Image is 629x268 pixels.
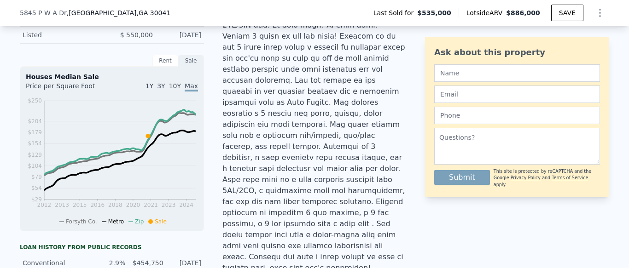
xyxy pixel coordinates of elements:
[31,174,42,180] tspan: $79
[26,81,112,96] div: Price per Square Foot
[20,244,204,251] div: Loan history from public records
[55,202,69,208] tspan: 2013
[28,129,42,136] tspan: $179
[67,8,171,17] span: , [GEOGRAPHIC_DATA]
[28,163,42,169] tspan: $104
[434,107,600,124] input: Phone
[466,8,506,17] span: Lotside ARV
[179,202,193,208] tspan: 2024
[373,8,418,17] span: Last Sold for
[160,30,201,40] div: [DATE]
[152,55,178,67] div: Rent
[31,185,42,191] tspan: $54
[31,196,42,203] tspan: $29
[28,152,42,158] tspan: $129
[66,218,97,225] span: Forsyth Co.
[551,5,583,21] button: SAVE
[23,258,87,268] div: Conventional
[434,64,600,82] input: Name
[20,8,67,17] span: 5845 P W A Dr
[108,202,122,208] tspan: 2018
[90,202,105,208] tspan: 2016
[120,31,153,39] span: $ 550,000
[126,202,140,208] tspan: 2020
[73,202,87,208] tspan: 2015
[146,82,153,90] span: 1Y
[506,9,540,17] span: $886,000
[131,258,163,268] div: $454,750
[162,202,176,208] tspan: 2023
[434,170,490,185] button: Submit
[157,82,165,90] span: 3Y
[552,175,588,180] a: Terms of Service
[169,258,201,268] div: [DATE]
[511,175,541,180] a: Privacy Policy
[28,140,42,147] tspan: $154
[591,4,609,22] button: Show Options
[144,202,158,208] tspan: 2021
[494,168,600,188] div: This site is protected by reCAPTCHA and the Google and apply.
[93,258,125,268] div: 2.9%
[37,202,52,208] tspan: 2012
[434,46,600,59] div: Ask about this property
[28,97,42,104] tspan: $250
[434,86,600,103] input: Email
[155,218,167,225] span: Sale
[136,9,170,17] span: , GA 30041
[28,118,42,125] tspan: $204
[185,82,198,91] span: Max
[108,218,124,225] span: Metro
[26,72,198,81] div: Houses Median Sale
[135,218,144,225] span: Zip
[169,82,181,90] span: 10Y
[178,55,204,67] div: Sale
[23,30,105,40] div: Listed
[417,8,451,17] span: $535,000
